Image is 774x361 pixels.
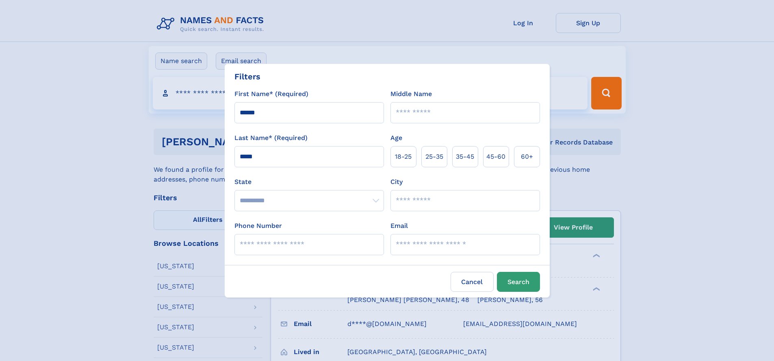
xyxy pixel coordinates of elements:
span: 35‑45 [456,152,474,162]
span: 25‑35 [425,152,443,162]
span: 60+ [521,152,533,162]
label: First Name* (Required) [234,89,308,99]
span: 18‑25 [395,152,412,162]
label: City [390,177,403,187]
span: 45‑60 [486,152,505,162]
button: Search [497,272,540,292]
label: Middle Name [390,89,432,99]
label: Phone Number [234,221,282,231]
label: Age [390,133,402,143]
label: Last Name* (Required) [234,133,308,143]
label: Cancel [451,272,494,292]
label: Email [390,221,408,231]
label: State [234,177,384,187]
div: Filters [234,70,260,83]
